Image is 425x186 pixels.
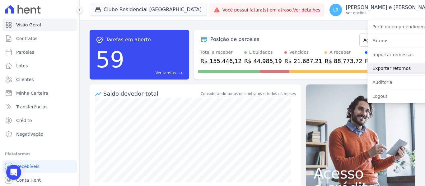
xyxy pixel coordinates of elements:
[284,57,322,65] div: R$ 21.687,21
[16,177,41,183] span: Conta Hent
[2,73,77,86] a: Clientes
[314,166,408,181] span: Acesso
[178,71,183,75] span: east
[210,36,259,43] div: Posição de parcelas
[2,87,77,99] a: Minha Carteira
[16,22,41,28] span: Visão Geral
[16,76,34,83] span: Clientes
[5,150,74,158] div: Plataformas
[16,90,48,96] span: Minha Carteira
[96,43,124,76] div: 59
[2,128,77,140] a: Negativação
[200,49,242,56] div: Total a receber
[127,70,183,76] a: Ver tarefas east
[2,114,77,127] a: Crédito
[96,36,103,43] span: task_alt
[200,57,242,65] div: R$ 155.446,12
[2,19,77,31] a: Visão Geral
[2,32,77,45] a: Contratos
[2,101,77,113] a: Transferências
[329,49,351,56] div: A receber
[2,60,77,72] a: Lotes
[103,89,199,98] div: Saldo devedor total
[365,57,395,65] div: R$ 0,00
[156,70,176,76] span: Ver tarefas
[16,163,40,170] span: Recebíveis
[222,7,320,13] span: Você possui fatura(s) em atraso.
[16,35,37,42] span: Contratos
[325,57,362,65] div: R$ 88.773,72
[16,49,34,55] span: Parcelas
[90,4,207,16] button: Clube Residencial [GEOGRAPHIC_DATA]
[249,49,273,56] div: Liquidados
[16,104,48,110] span: Transferências
[333,8,339,12] span: LR
[16,117,32,124] span: Crédito
[244,57,282,65] div: R$ 44.985,19
[106,36,151,43] span: Tarefas em aberto
[293,7,320,12] a: Ver detalhes
[289,49,309,56] div: Vencidos
[6,165,21,180] div: Open Intercom Messenger
[2,160,77,173] a: Recebíveis
[16,63,28,69] span: Lotes
[201,91,296,97] div: Considerando todos os contratos e todos os meses
[2,46,77,58] a: Parcelas
[16,131,44,137] span: Negativação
